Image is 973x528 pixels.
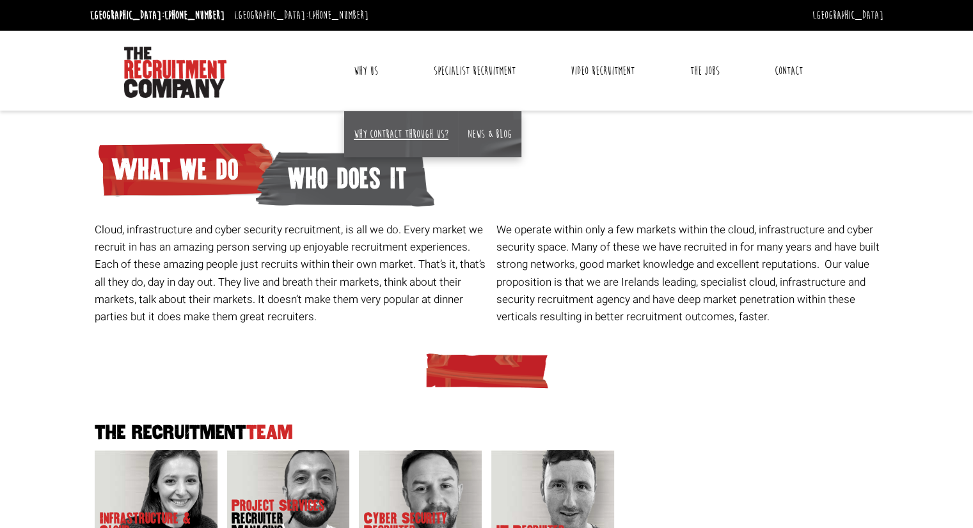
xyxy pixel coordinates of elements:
p: Cloud, infrastructure and cyber security recruitment, is all we do. Every market we recruit in ha... [95,221,487,325]
a: Why contract through us? [354,127,448,141]
img: The Recruitment Company [124,47,226,98]
a: Why Us [344,55,388,87]
li: [GEOGRAPHIC_DATA]: [87,5,228,26]
li: [GEOGRAPHIC_DATA]: [231,5,372,26]
span: Team [246,422,293,443]
a: Video Recruitment [561,55,644,87]
h2: The Recruitment [90,423,883,443]
a: [PHONE_NUMBER] [308,8,368,22]
a: Specialist Recruitment [423,55,525,87]
a: The Jobs [681,55,729,87]
a: [GEOGRAPHIC_DATA] [812,8,883,22]
a: Contact [765,55,812,87]
p: We operate within only a few markets within the cloud, infrastructure and cyber security space. M... [496,221,889,325]
a: News & Blog [468,127,512,141]
a: [PHONE_NUMBER] [164,8,225,22]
